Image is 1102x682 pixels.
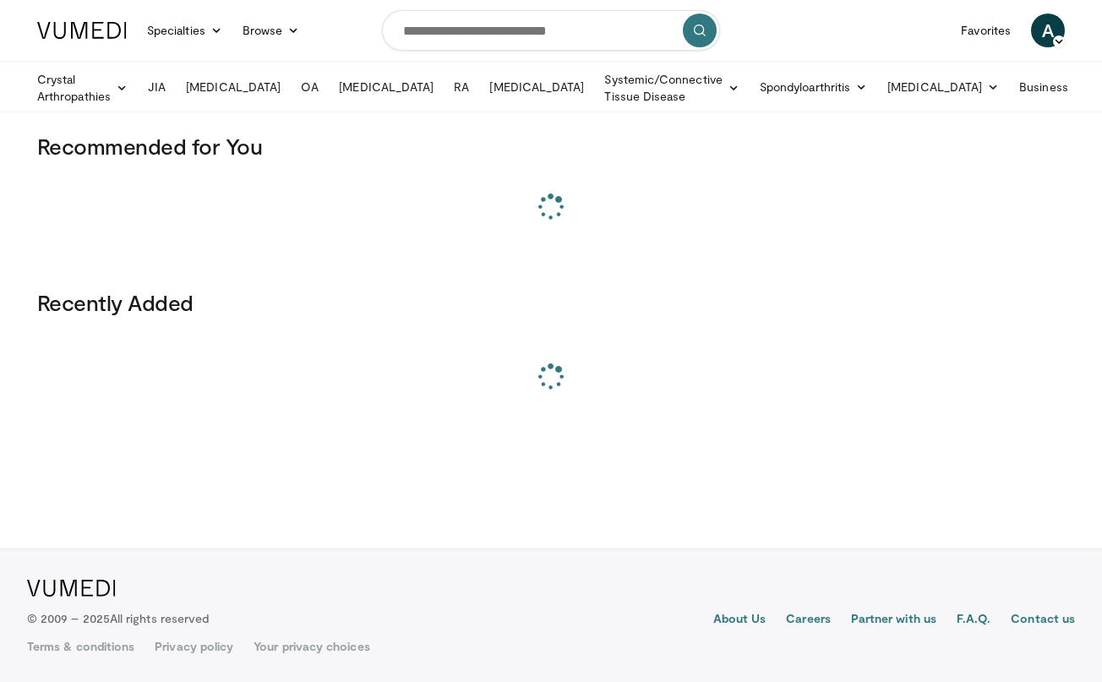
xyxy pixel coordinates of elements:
[877,70,1009,104] a: [MEDICAL_DATA]
[382,10,720,51] input: Search topics, interventions
[110,611,209,625] span: All rights reserved
[254,638,369,655] a: Your privacy choices
[37,289,1065,316] h3: Recently Added
[138,70,176,104] a: JIA
[291,70,329,104] a: OA
[1009,70,1095,104] a: Business
[176,70,291,104] a: [MEDICAL_DATA]
[851,610,936,630] a: Partner with us
[1031,14,1065,47] a: A
[444,70,479,104] a: RA
[37,22,127,39] img: VuMedi Logo
[1011,610,1075,630] a: Contact us
[37,133,1065,160] h3: Recommended for You
[786,610,831,630] a: Careers
[27,638,134,655] a: Terms & conditions
[27,580,116,597] img: VuMedi Logo
[137,14,232,47] a: Specialties
[479,70,594,104] a: [MEDICAL_DATA]
[27,610,209,627] p: © 2009 – 2025
[329,70,444,104] a: [MEDICAL_DATA]
[957,610,990,630] a: F.A.Q.
[27,71,138,105] a: Crystal Arthropathies
[594,71,749,105] a: Systemic/Connective Tissue Disease
[951,14,1021,47] a: Favorites
[713,610,766,630] a: About Us
[232,14,310,47] a: Browse
[155,638,233,655] a: Privacy policy
[750,70,877,104] a: Spondyloarthritis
